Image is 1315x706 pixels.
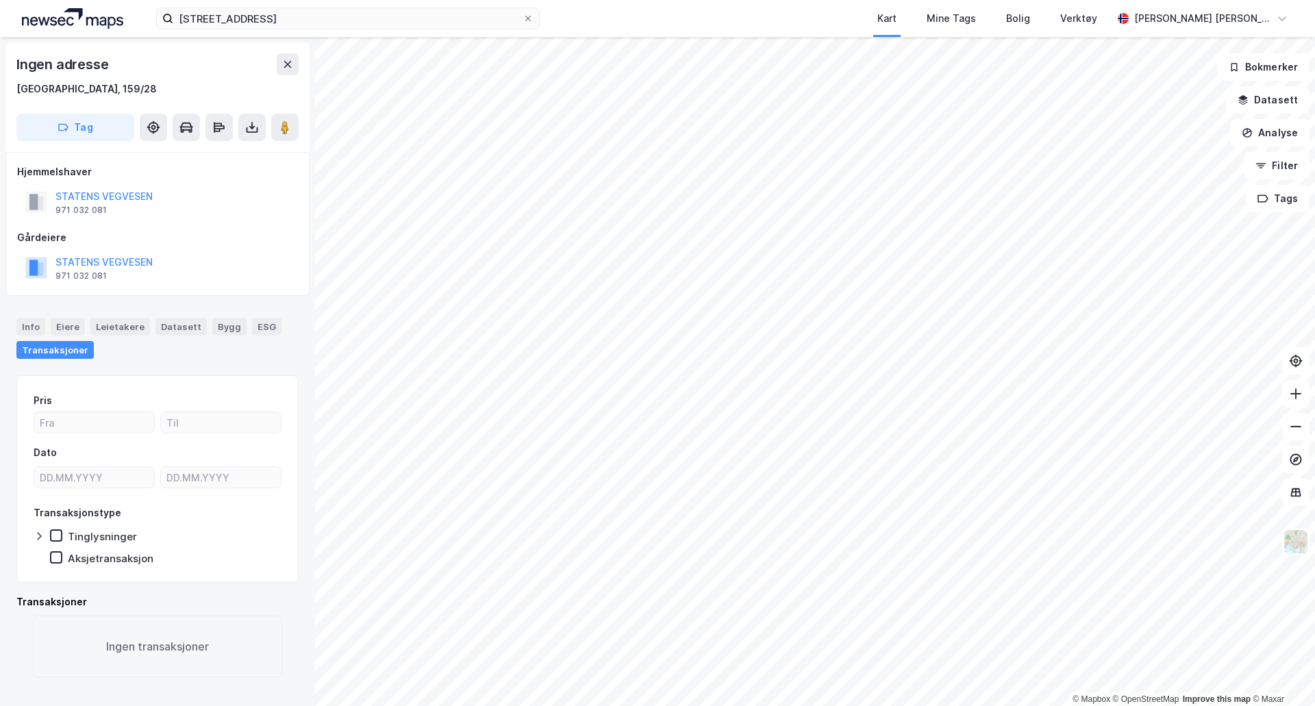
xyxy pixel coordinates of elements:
div: Mine Tags [927,10,976,27]
div: Bolig [1006,10,1030,27]
div: Tinglysninger [68,530,137,543]
iframe: Chat Widget [1247,640,1315,706]
button: Tags [1246,185,1310,212]
div: Verktøy [1060,10,1097,27]
div: Transaksjoner [16,594,299,610]
input: Til [161,412,281,433]
img: Z [1283,529,1309,555]
div: [PERSON_NAME] [PERSON_NAME] [1134,10,1271,27]
img: logo.a4113a55bc3d86da70a041830d287a7e.svg [22,8,123,29]
div: [GEOGRAPHIC_DATA], 159/28 [16,81,157,97]
button: Filter [1244,152,1310,179]
button: Analyse [1230,119,1310,147]
div: 971 032 081 [55,270,107,281]
div: Bygg [212,318,247,336]
div: 971 032 081 [55,205,107,216]
button: Bokmerker [1217,53,1310,81]
input: Fra [34,412,154,433]
div: Leietakere [90,318,150,336]
div: Ingen transaksjoner [33,616,282,677]
input: DD.MM.YYYY [161,467,281,488]
div: Dato [34,444,57,461]
div: Datasett [155,318,207,336]
div: Ingen adresse [16,53,111,75]
div: Transaksjoner [16,341,94,359]
a: Mapbox [1073,694,1110,704]
div: Eiere [51,318,85,336]
input: DD.MM.YYYY [34,467,154,488]
div: Kart [877,10,897,27]
div: Gårdeiere [17,229,298,246]
button: Tag [16,114,134,141]
div: Info [16,318,45,336]
div: Pris [34,392,52,409]
div: ESG [252,318,281,336]
a: OpenStreetMap [1113,694,1179,704]
a: Improve this map [1183,694,1251,704]
div: Aksjetransaksjon [68,552,153,565]
div: Kontrollprogram for chat [1247,640,1315,706]
div: Hjemmelshaver [17,164,298,180]
div: Transaksjonstype [34,505,121,521]
button: Datasett [1226,86,1310,114]
input: Søk på adresse, matrikkel, gårdeiere, leietakere eller personer [173,8,523,29]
